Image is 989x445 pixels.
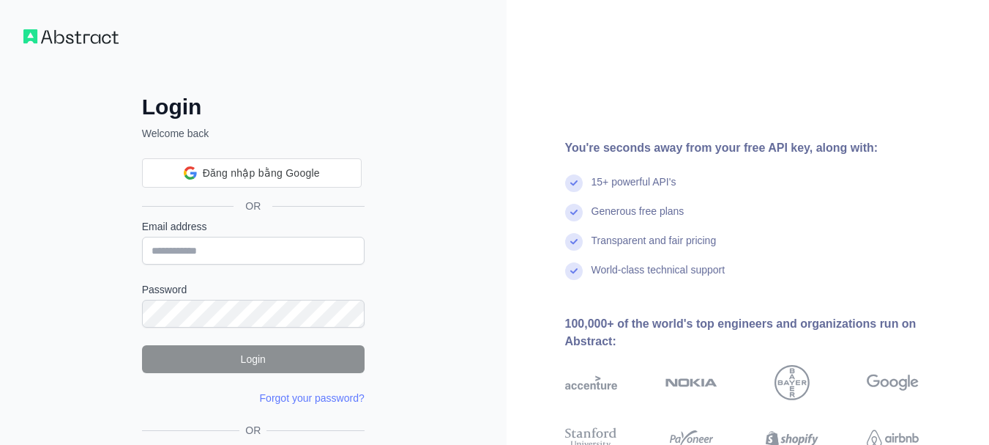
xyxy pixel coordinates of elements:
[142,126,365,141] p: Welcome back
[591,204,684,233] div: Generous free plans
[142,94,365,120] h2: Login
[565,315,966,350] div: 100,000+ of the world's top engineers and organizations run on Abstract:
[591,262,725,292] div: World-class technical support
[142,219,365,234] label: Email address
[665,365,717,400] img: nokia
[867,365,919,400] img: google
[591,233,717,262] div: Transparent and fair pricing
[142,345,365,373] button: Login
[565,139,966,157] div: You're seconds away from your free API key, along with:
[565,204,583,221] img: check mark
[234,199,272,213] span: OR
[775,365,810,400] img: bayer
[260,392,365,404] a: Forgot your password?
[142,158,362,188] div: Đăng nhập bằng Google
[23,29,119,44] img: Workflow
[239,423,266,438] span: OR
[565,262,583,280] img: check mark
[565,233,583,251] img: check mark
[565,174,583,192] img: check mark
[565,365,617,400] img: accenture
[203,166,320,181] span: Đăng nhập bằng Google
[591,174,676,204] div: 15+ powerful API's
[142,282,365,297] label: Password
